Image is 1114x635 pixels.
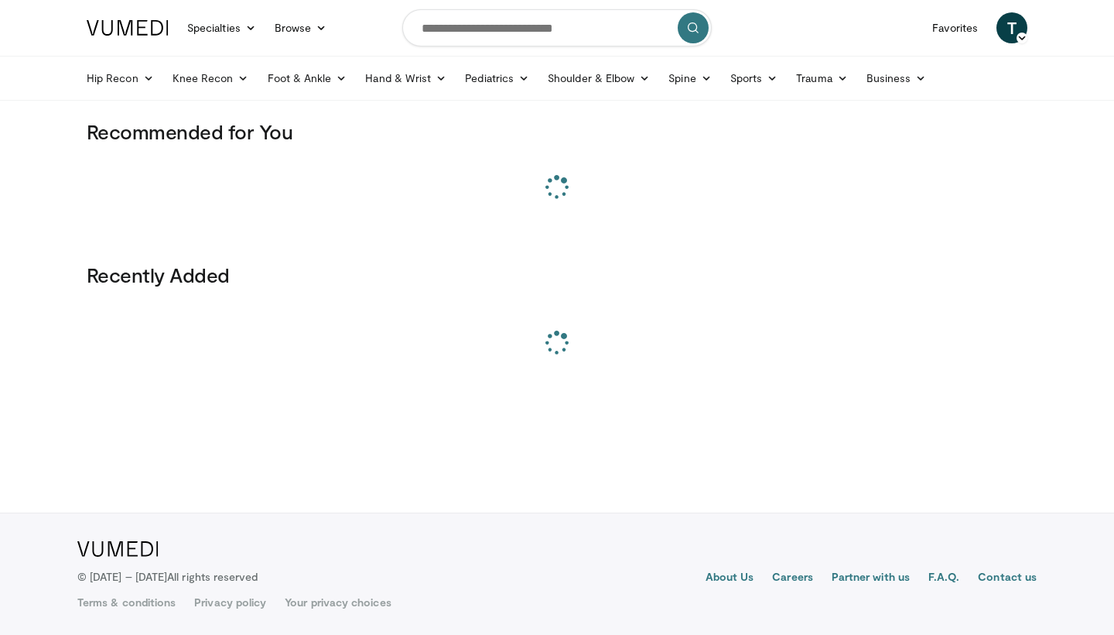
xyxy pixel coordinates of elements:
[77,595,176,610] a: Terms & conditions
[167,570,258,583] span: All rights reserved
[402,9,712,46] input: Search topics, interventions
[772,569,813,588] a: Careers
[265,12,337,43] a: Browse
[77,63,163,94] a: Hip Recon
[87,119,1027,144] h3: Recommended for You
[978,569,1037,588] a: Contact us
[857,63,936,94] a: Business
[77,541,159,557] img: VuMedi Logo
[721,63,788,94] a: Sports
[87,20,169,36] img: VuMedi Logo
[285,595,391,610] a: Your privacy choices
[538,63,659,94] a: Shoulder & Elbow
[923,12,987,43] a: Favorites
[356,63,456,94] a: Hand & Wrist
[77,569,258,585] p: © [DATE] – [DATE]
[178,12,265,43] a: Specialties
[456,63,538,94] a: Pediatrics
[928,569,959,588] a: F.A.Q.
[258,63,357,94] a: Foot & Ankle
[659,63,720,94] a: Spine
[163,63,258,94] a: Knee Recon
[787,63,857,94] a: Trauma
[996,12,1027,43] a: T
[832,569,910,588] a: Partner with us
[194,595,266,610] a: Privacy policy
[706,569,754,588] a: About Us
[87,263,1027,287] h3: Recently Added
